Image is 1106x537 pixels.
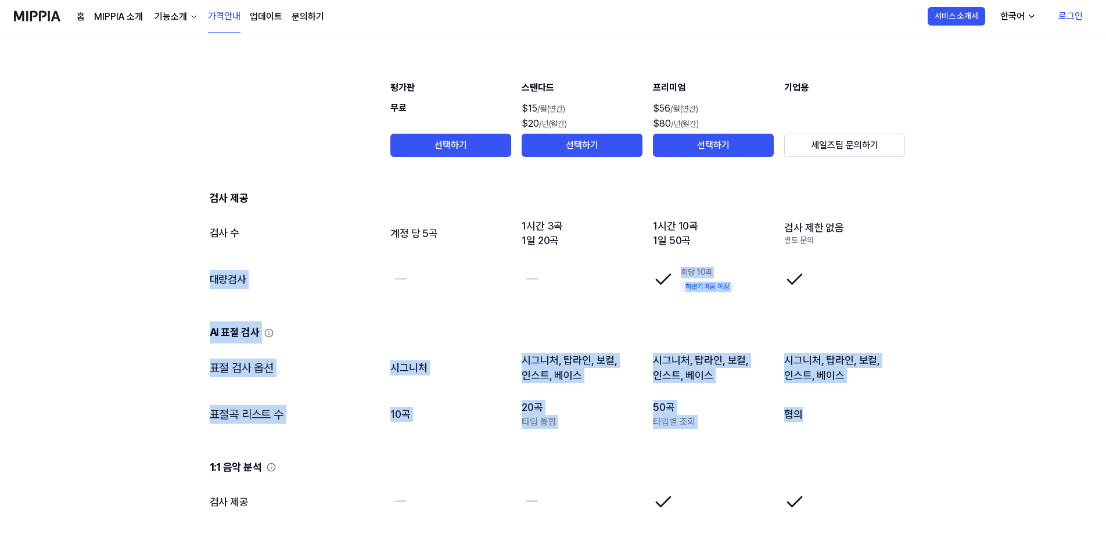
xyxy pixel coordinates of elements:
[522,400,642,415] div: 20곡
[250,10,282,24] a: 업데이트
[390,391,512,438] td: 10곡
[784,391,906,438] td: 협의
[652,345,774,391] td: 시그니처, 탑라인, 보컬, 인스트, 베이스
[390,80,511,95] div: 평가판
[200,345,381,391] td: 표절 검사 옵션
[210,456,906,478] div: 1:1 음악 분석
[94,10,143,24] a: MIPPIA 소개
[681,281,734,293] div: 하반기 제공 예정
[521,210,643,256] td: 1시간 3곡 1일 20곡
[200,210,381,256] td: 검사 수
[784,139,905,151] a: 세일즈팀 문의하기
[671,119,699,128] span: /년(월간)
[210,321,906,343] div: AI 표절 검사
[784,134,905,157] button: 세일즈팀 문의하기
[998,9,1027,23] div: 한국어
[390,345,512,391] td: 시그니처
[784,235,905,246] div: 별도 문의
[390,134,511,157] button: 선택하기
[200,391,381,438] td: 표절곡 리스트 수
[522,101,642,116] div: $15
[152,10,189,24] div: 기능소개
[928,7,985,26] button: 서비스 소개서
[670,104,698,113] span: /월(연간)
[77,10,85,24] a: 홈
[652,210,774,256] td: 1시간 10곡 1일 50곡
[208,1,240,33] a: 가격안내
[522,116,642,131] div: $20
[152,10,199,24] button: 기능소개
[653,80,774,95] div: 프리미엄
[681,267,734,278] div: 회당 10곡
[292,10,324,24] a: 문의하기
[653,101,774,116] div: $56
[784,220,905,235] div: 검사 제한 없음
[653,134,774,157] button: 선택하기
[652,391,774,438] td: 50곡
[522,80,642,95] div: 스탠다드
[390,210,512,256] td: 계정 당 5곡
[991,5,1043,28] button: 한국어
[521,345,643,391] td: 시그니처, 탑라인, 보컬, 인스트, 베이스
[200,169,906,210] td: 검사 제공
[784,80,905,95] div: 기업용
[653,116,774,131] div: $80
[784,345,906,391] td: 시그니처, 탑라인, 보컬, 인스트, 베이스
[537,104,565,113] span: /월(연간)
[200,256,381,303] td: 대량검사
[653,415,774,429] div: 타입별 조회
[522,134,642,157] button: 선택하기
[539,119,567,128] span: /년(월간)
[200,479,381,525] td: 검사 제공
[390,101,511,134] div: 무료
[522,415,642,429] div: 타입 통합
